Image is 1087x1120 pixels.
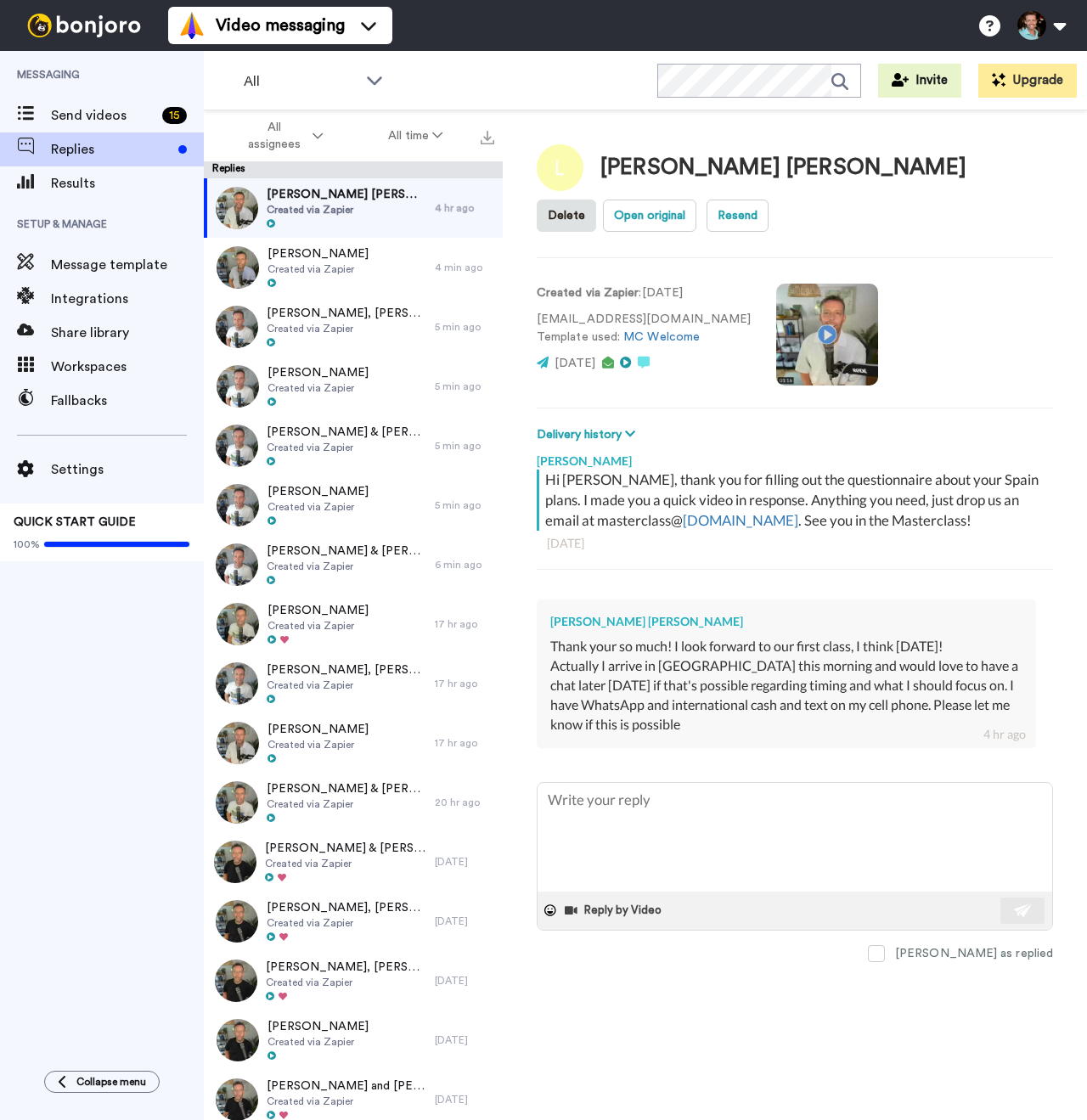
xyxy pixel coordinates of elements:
[267,424,426,441] span: [PERSON_NAME] & [PERSON_NAME]
[204,892,503,951] a: [PERSON_NAME], [PERSON_NAME]Created via Zapier[DATE]
[266,976,426,989] span: Created via Zapier
[268,721,369,738] span: [PERSON_NAME]
[435,974,494,988] div: [DATE]
[51,323,204,343] span: Share library
[435,1033,494,1047] div: [DATE]
[267,305,426,322] span: [PERSON_NAME], [PERSON_NAME]
[537,425,640,444] button: Delivery history
[162,107,187,124] div: 15
[268,1018,369,1035] span: [PERSON_NAME]
[51,105,155,126] span: Send videos
[240,119,309,153] span: All assignees
[204,476,503,535] a: [PERSON_NAME]Created via Zapier5 min ago
[216,662,258,705] img: a5e326c9-e325-4ac7-9a15-1f4249db661a-thumb.jpg
[435,677,494,690] div: 17 hr ago
[216,900,258,943] img: 70032ce3-2806-490b-9138-5a34a533b586-thumb.jpg
[537,284,751,302] p: : [DATE]
[204,297,503,357] a: [PERSON_NAME], [PERSON_NAME]Created via Zapier5 min ago
[267,780,426,797] span: [PERSON_NAME] & [PERSON_NAME]
[895,945,1053,962] div: [PERSON_NAME] as replied
[44,1071,160,1093] button: Collapse menu
[51,357,204,377] span: Workspaces
[537,444,1053,470] div: [PERSON_NAME]
[545,470,1049,531] div: Hi [PERSON_NAME], thank you for filling out the questionnaire about your Spain plans. I made you ...
[267,899,426,916] span: [PERSON_NAME], [PERSON_NAME]
[51,139,172,160] span: Replies
[435,855,494,869] div: [DATE]
[217,246,259,289] img: 320c3a44-3b99-488f-b097-7365a407dac2-thumb.jpg
[267,797,426,811] span: Created via Zapier
[268,738,369,751] span: Created via Zapier
[14,537,40,551] span: 100%
[435,380,494,393] div: 5 min ago
[216,187,258,229] img: c1798110-014c-4a00-bc1c-82f46b982d64-thumb.jpg
[435,915,494,928] div: [DATE]
[244,71,358,92] span: All
[267,1095,426,1108] span: Created via Zapier
[267,322,426,335] span: Created via Zapier
[204,161,503,178] div: Replies
[435,558,494,571] div: 6 min ago
[268,1035,369,1049] span: Created via Zapier
[216,425,258,467] img: 3d4b4a11-ae6a-4528-9f0c-4ccd4848fa5a-thumb.jpg
[76,1075,146,1089] span: Collapse menu
[265,840,426,857] span: [PERSON_NAME] & [PERSON_NAME], possible pet cameos of Cassie & [PERSON_NAME]
[204,773,503,832] a: [PERSON_NAME] & [PERSON_NAME]Created via Zapier20 hr ago
[537,287,639,299] strong: Created via Zapier
[204,951,503,1010] a: [PERSON_NAME], [PERSON_NAME] (spouse)Created via Zapier[DATE]
[51,255,204,275] span: Message template
[435,320,494,334] div: 5 min ago
[217,1019,259,1061] img: 10424bcd-7a1b-4959-8970-715c536d14b8-thumb.jpg
[267,560,426,573] span: Created via Zapier
[550,656,1022,734] div: Actually I arrive in [GEOGRAPHIC_DATA] this morning and would love to have a chat later [DATE] if...
[435,617,494,631] div: 17 hr ago
[204,416,503,476] a: [PERSON_NAME] & [PERSON_NAME]Created via Zapier5 min ago
[1014,903,1033,917] img: send-white.svg
[435,736,494,750] div: 17 hr ago
[268,602,369,619] span: [PERSON_NAME]
[550,613,1022,630] div: [PERSON_NAME] [PERSON_NAME]
[435,201,494,215] div: 4 hr ago
[600,155,966,180] div: [PERSON_NAME] [PERSON_NAME]
[435,498,494,512] div: 5 min ago
[51,289,204,309] span: Integrations
[204,357,503,416] a: [PERSON_NAME]Created via Zapier5 min ago
[268,245,369,262] span: [PERSON_NAME]
[435,439,494,453] div: 5 min ago
[603,200,696,232] button: Open original
[51,173,204,194] span: Results
[268,381,369,395] span: Created via Zapier
[204,1010,503,1070] a: [PERSON_NAME]Created via Zapier[DATE]
[204,178,503,238] a: [PERSON_NAME] [PERSON_NAME]Created via Zapier4 hr ago
[267,678,426,692] span: Created via Zapier
[207,112,356,160] button: All assignees
[204,713,503,773] a: [PERSON_NAME]Created via Zapier17 hr ago
[683,511,798,529] a: [DOMAIN_NAME]
[268,500,369,514] span: Created via Zapier
[268,262,369,276] span: Created via Zapier
[481,131,494,144] img: export.svg
[267,203,426,217] span: Created via Zapier
[265,857,426,870] span: Created via Zapier
[204,535,503,594] a: [PERSON_NAME] & [PERSON_NAME]Created via Zapier6 min ago
[204,238,503,297] a: [PERSON_NAME]Created via Zapier4 min ago
[978,64,1077,98] button: Upgrade
[216,14,345,37] span: Video messaging
[51,459,204,480] span: Settings
[878,64,961,98] button: Invite
[14,516,136,528] span: QUICK START GUIDE
[267,543,426,560] span: [PERSON_NAME] & [PERSON_NAME]
[435,796,494,809] div: 20 hr ago
[537,311,751,346] p: [EMAIL_ADDRESS][DOMAIN_NAME] Template used:
[267,186,426,203] span: [PERSON_NAME] [PERSON_NAME]
[623,331,700,343] a: MC Welcome
[267,1078,426,1095] span: [PERSON_NAME] and [PERSON_NAME]
[563,898,667,923] button: Reply by Video
[204,654,503,713] a: [PERSON_NAME], [PERSON_NAME]Created via Zapier17 hr ago
[537,144,583,191] img: Image of Laura Montane Bailey
[216,781,258,824] img: 1a8150ad-c2e4-4a47-8e65-994ac1a26dca-thumb.jpg
[20,14,148,37] img: bj-logo-header-white.svg
[555,357,595,369] span: [DATE]
[214,841,256,883] img: 6bbb9417-2030-4551-8d89-e90eeb4d9b64-thumb.jpg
